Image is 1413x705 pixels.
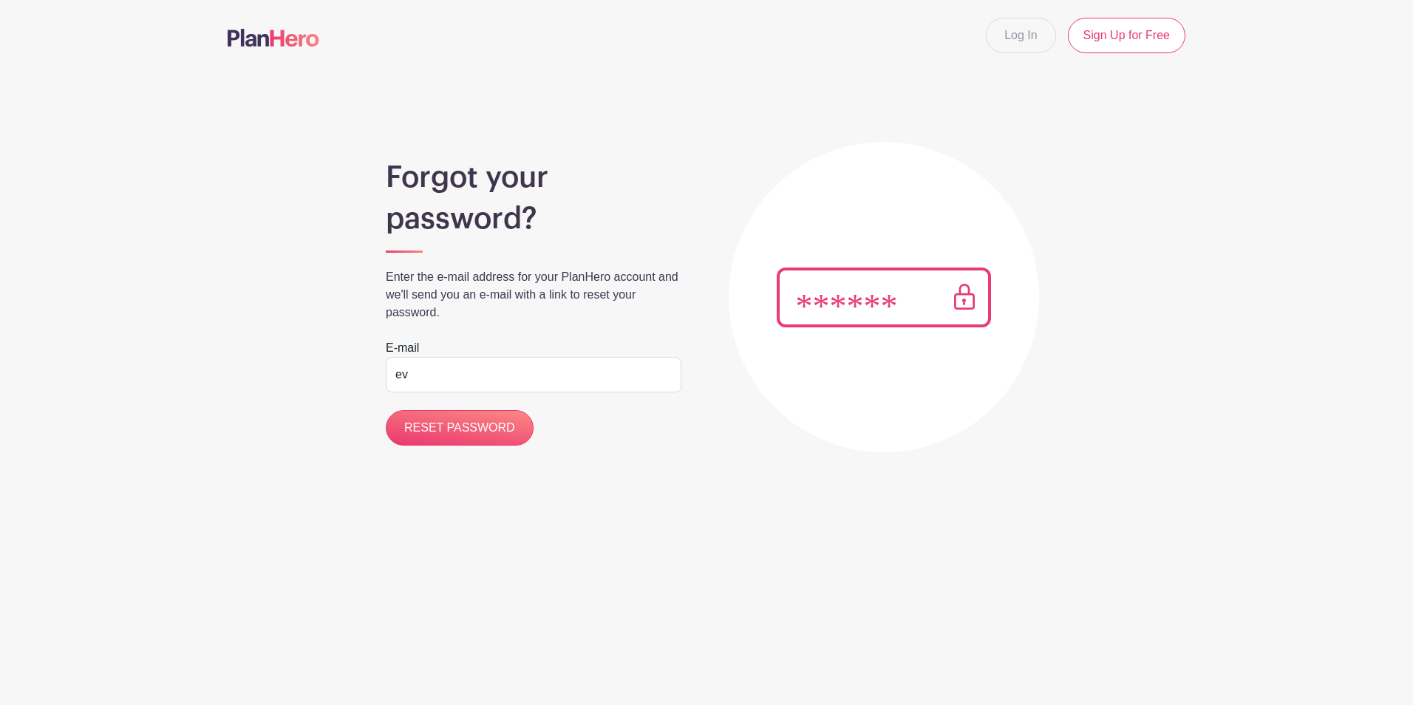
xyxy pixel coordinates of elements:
input: RESET PASSWORD [386,410,534,446]
a: Log In [986,18,1055,53]
img: logo-507f7623f17ff9eddc593b1ce0a138ce2505c220e1c5a4e2b4648c50719b7d32.svg [228,29,319,47]
img: Pass [777,268,991,327]
p: Enter the e-mail address for your PlanHero account and we'll send you an e-mail with a link to re... [386,268,681,321]
h1: password? [386,201,681,236]
h1: Forgot your [386,160,681,195]
label: E-mail [386,339,419,357]
a: Sign Up for Free [1068,18,1185,53]
input: e.g. julie@eventco.com [386,357,681,392]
